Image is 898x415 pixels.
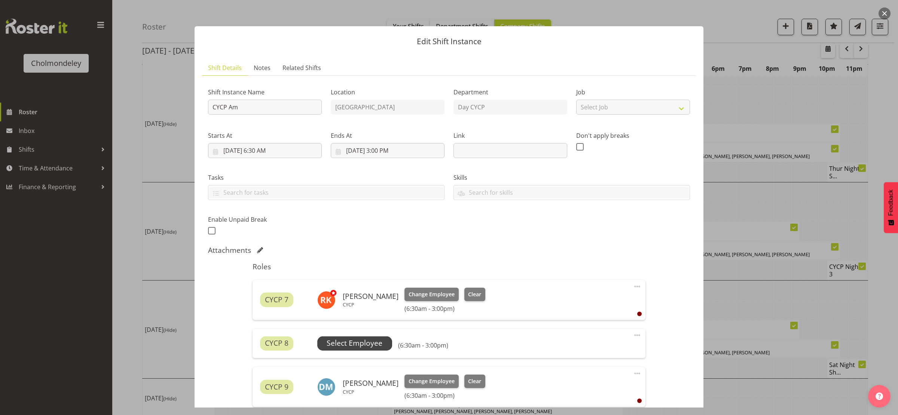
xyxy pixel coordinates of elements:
button: Clear [464,375,486,388]
p: Edit Shift Instance [202,37,696,45]
input: Search for tasks [208,187,444,198]
label: Don't apply breaks [576,131,690,140]
div: User is clocked out [637,312,642,316]
button: Clear [464,288,486,301]
label: Ends At [331,131,445,140]
h6: [PERSON_NAME] [343,292,398,300]
h6: (6:30am - 3:00pm) [404,305,485,312]
span: Notes [254,63,271,72]
img: ruby-kerr10353.jpg [317,291,335,309]
label: Skills [453,173,690,182]
span: Clear [468,377,481,385]
label: Department [453,88,567,97]
button: Change Employee [404,288,459,301]
input: Shift Instance Name [208,100,322,115]
input: Click to select... [208,143,322,158]
label: Link [453,131,567,140]
label: Tasks [208,173,445,182]
span: CYCP 9 [265,382,288,393]
span: Change Employee [409,290,455,299]
img: help-xxl-2.png [876,393,883,400]
button: Feedback - Show survey [884,182,898,233]
span: Feedback [888,190,894,216]
p: CYCP [343,389,398,395]
span: Related Shifts [282,63,321,72]
span: Shift Details [208,63,242,72]
div: User is clocked out [637,399,642,403]
button: Change Employee [404,375,459,388]
label: Enable Unpaid Break [208,215,322,224]
input: Search for skills [454,187,690,198]
span: CYCP 7 [265,294,288,305]
label: Job [576,88,690,97]
h6: [PERSON_NAME] [343,379,398,387]
h5: Roles [253,262,645,271]
p: CYCP [343,302,398,308]
h6: (6:30am - 3:00pm) [398,342,448,349]
h6: (6:30am - 3:00pm) [404,392,485,399]
label: Location [331,88,445,97]
label: Shift Instance Name [208,88,322,97]
img: dion-mccormick3685.jpg [317,378,335,396]
input: Click to select... [331,143,445,158]
h5: Attachments [208,246,251,255]
label: Starts At [208,131,322,140]
span: Clear [468,290,481,299]
span: Change Employee [409,377,455,385]
span: Select Employee [327,338,382,349]
span: CYCP 8 [265,338,288,349]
